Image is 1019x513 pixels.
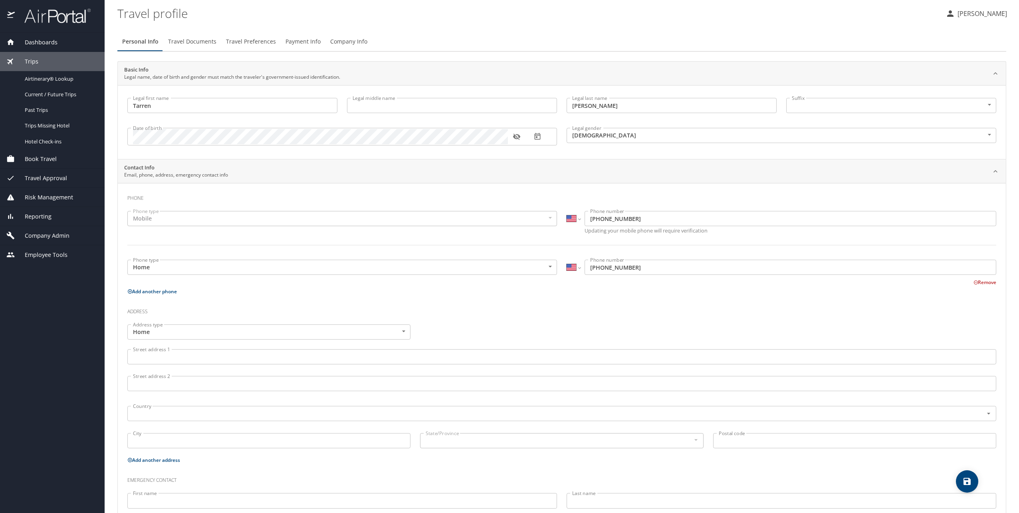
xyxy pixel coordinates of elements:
h2: Basic Info [124,66,340,74]
button: Remove [973,279,996,286]
div: ​ [786,98,996,113]
div: Mobile [127,211,557,226]
div: Profile [117,32,1006,51]
div: Home [127,324,410,340]
div: [DEMOGRAPHIC_DATA] [567,128,996,143]
span: Employee Tools [15,251,67,259]
button: Add another address [127,457,180,463]
button: [PERSON_NAME] [942,6,1010,21]
span: Personal Info [122,37,159,47]
img: airportal-logo.png [16,8,91,24]
h3: Address [127,303,996,316]
span: Company Info [330,37,367,47]
span: Airtinerary® Lookup [25,75,95,83]
span: Dashboards [15,38,57,47]
div: Basic InfoLegal name, date of birth and gender must match the traveler's government-issued identi... [118,62,1006,85]
span: Hotel Check-ins [25,138,95,145]
p: Updating your mobile phone will require verification [585,228,996,233]
p: Legal name, date of birth and gender must match the traveler's government-issued identification. [124,74,340,81]
span: Past Trips [25,106,95,114]
div: Home [127,260,557,275]
button: Add another phone [127,288,177,295]
div: Contact InfoEmail, phone, address, emergency contact info [118,159,1006,183]
span: Reporting [15,212,52,221]
p: Email, phone, address, emergency contact info [124,171,228,179]
div: Basic InfoLegal name, date of birth and gender must match the traveler's government-issued identi... [118,85,1006,159]
h3: Emergency contact [127,471,996,485]
span: Payment Info [285,37,321,47]
span: Risk Management [15,193,73,202]
span: Travel Documents [168,37,216,47]
span: Company Admin [15,231,69,240]
p: [PERSON_NAME] [955,9,1007,18]
button: Open [984,409,993,418]
button: save [956,470,978,493]
span: Current / Future Trips [25,91,95,98]
h1: Travel profile [117,1,939,26]
span: Book Travel [15,155,57,163]
h3: Phone [127,189,996,203]
h2: Contact Info [124,164,228,172]
span: Trips [15,57,38,66]
span: Travel Approval [15,174,67,183]
span: Travel Preferences [226,37,276,47]
img: icon-airportal.png [7,8,16,24]
span: Trips Missing Hotel [25,122,95,129]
